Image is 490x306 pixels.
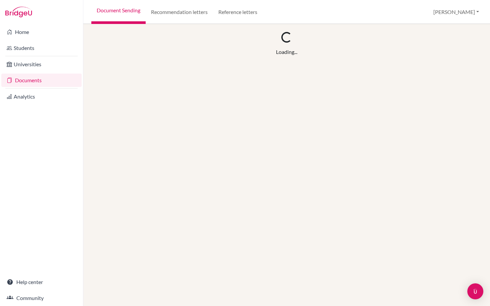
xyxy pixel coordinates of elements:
[1,41,82,55] a: Students
[1,291,82,305] a: Community
[1,275,82,289] a: Help center
[1,90,82,103] a: Analytics
[1,74,82,87] a: Documents
[5,7,32,17] img: Bridge-U
[430,6,482,18] button: [PERSON_NAME]
[467,283,483,299] div: Open Intercom Messenger
[1,25,82,39] a: Home
[276,48,297,56] div: Loading...
[1,58,82,71] a: Universities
